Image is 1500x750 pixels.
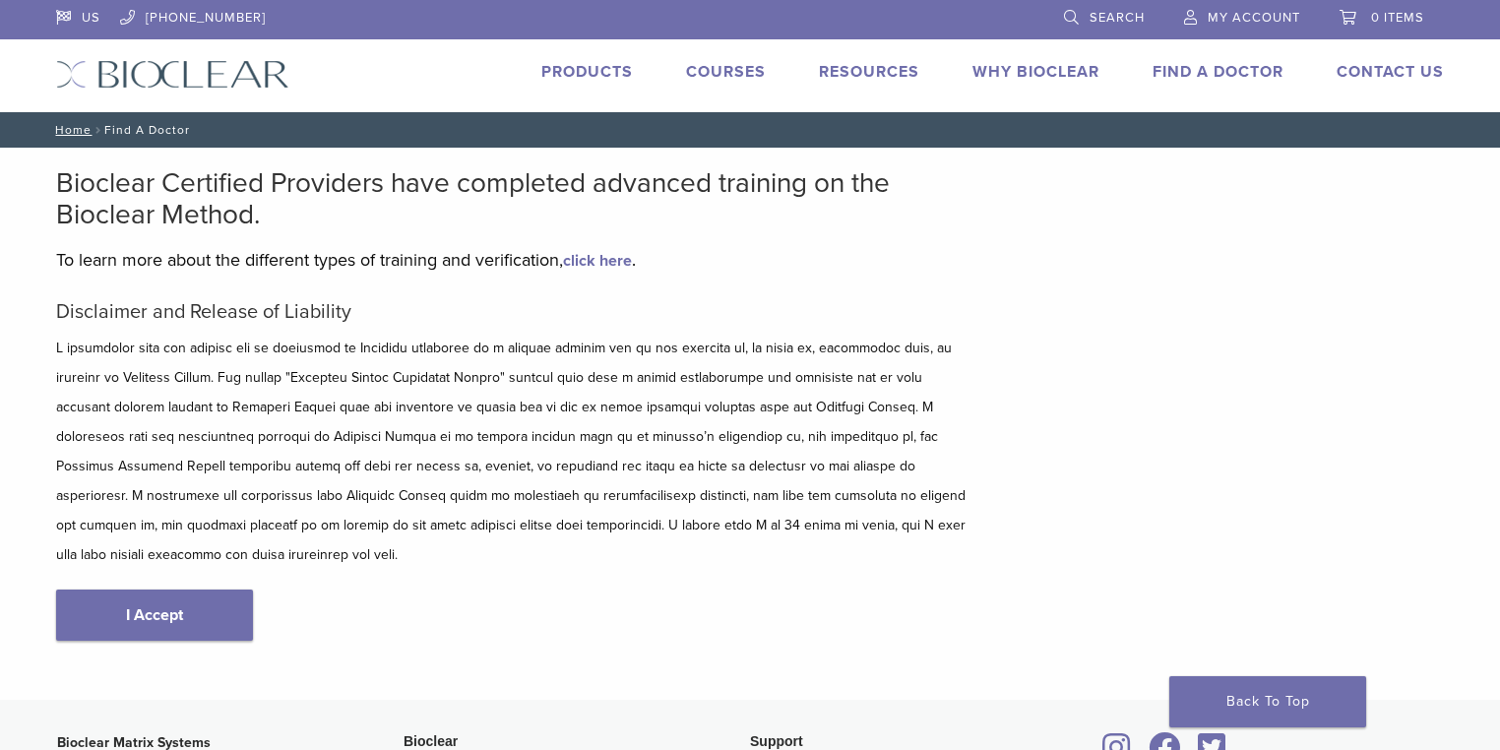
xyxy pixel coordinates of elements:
[56,334,971,570] p: L ipsumdolor sita con adipisc eli se doeiusmod te Incididu utlaboree do m aliquae adminim ven qu ...
[92,125,104,135] span: /
[1371,10,1424,26] span: 0 items
[56,300,971,324] h5: Disclaimer and Release of Liability
[541,62,633,82] a: Products
[56,167,971,230] h2: Bioclear Certified Providers have completed advanced training on the Bioclear Method.
[750,733,803,749] span: Support
[49,123,92,137] a: Home
[41,112,1459,148] nav: Find A Doctor
[1208,10,1300,26] span: My Account
[404,733,458,749] span: Bioclear
[563,251,632,271] a: click here
[686,62,766,82] a: Courses
[1153,62,1283,82] a: Find A Doctor
[972,62,1099,82] a: Why Bioclear
[56,245,971,275] p: To learn more about the different types of training and verification, .
[1169,676,1366,727] a: Back To Top
[819,62,919,82] a: Resources
[56,60,289,89] img: Bioclear
[1090,10,1145,26] span: Search
[56,590,253,641] a: I Accept
[1337,62,1444,82] a: Contact Us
